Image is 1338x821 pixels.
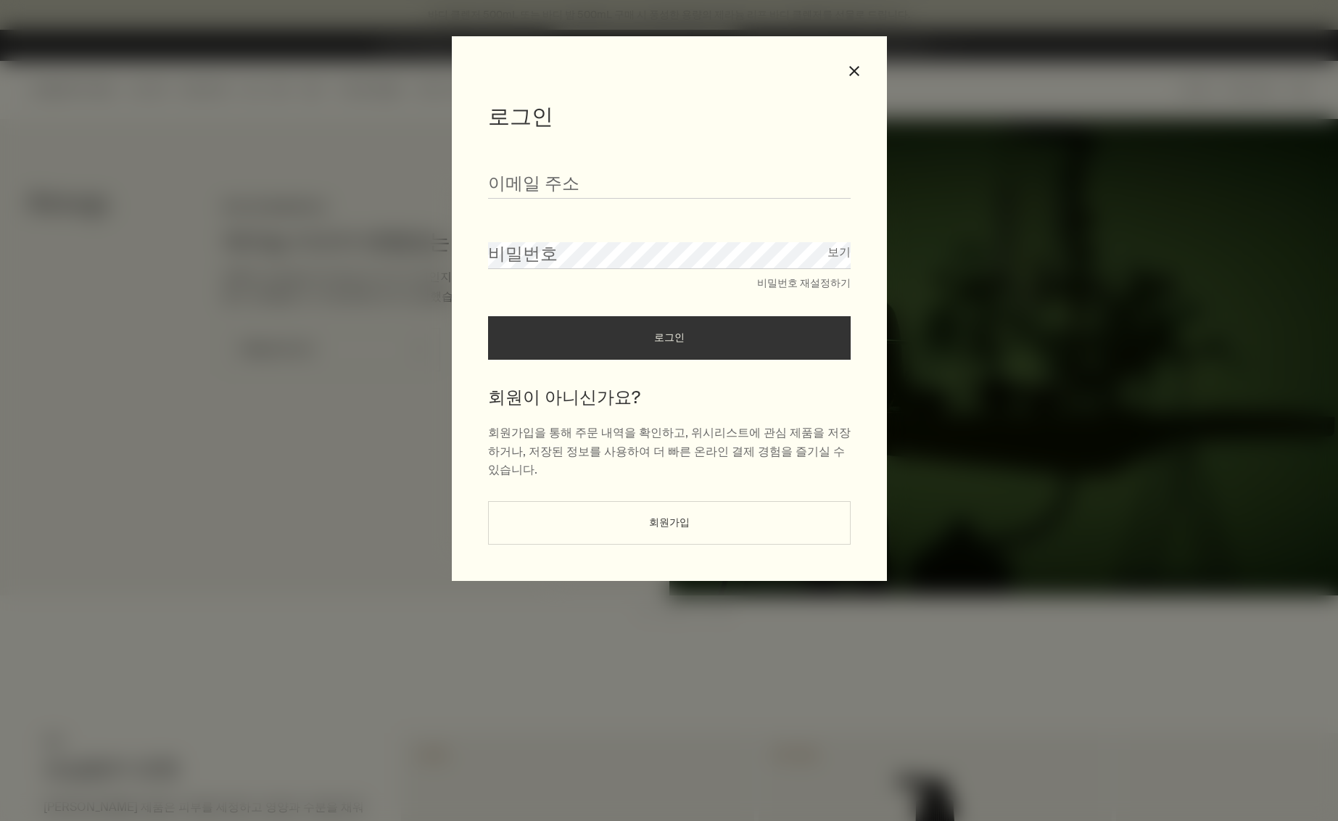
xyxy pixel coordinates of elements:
button: 보기 [827,242,851,262]
h1: 로그인 [488,102,851,132]
button: 회원가입 [488,501,851,545]
p: 회원가입을 통해 주문 내역을 확인하고, 위시리스트에 관심 제품을 저장하거나, 저장된 정보를 사용하여 더 빠른 온라인 결제 경험을 즐기실 수 있습니다. [488,424,851,479]
button: 닫기 [848,65,861,78]
h2: 회원이 아니신가요? [488,385,851,410]
button: 로그인 [488,316,851,360]
button: 비밀번호 재설정하기 [757,276,851,291]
